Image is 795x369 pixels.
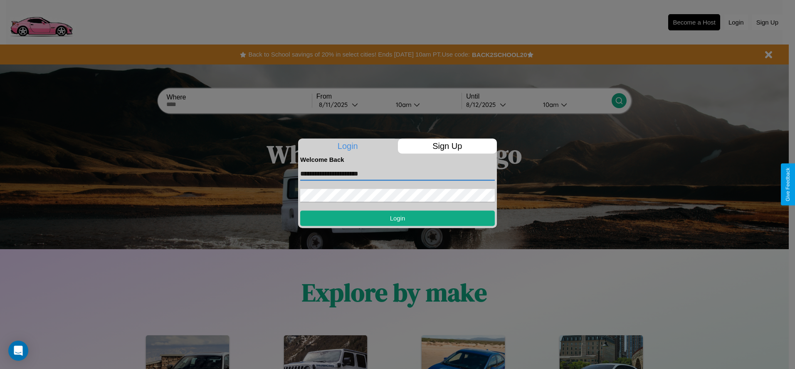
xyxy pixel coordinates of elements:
[398,139,497,154] p: Sign Up
[785,168,791,201] div: Give Feedback
[300,156,495,163] h4: Welcome Back
[300,211,495,226] button: Login
[298,139,397,154] p: Login
[8,341,28,361] div: Open Intercom Messenger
